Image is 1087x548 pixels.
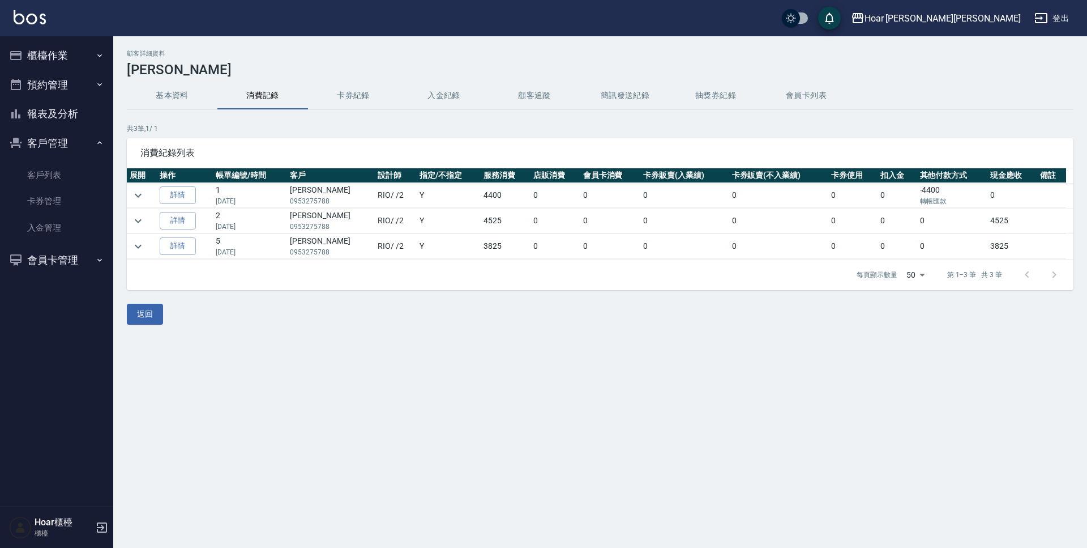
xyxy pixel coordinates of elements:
[213,209,287,233] td: 2
[530,183,580,208] td: 0
[489,82,580,109] button: 顧客追蹤
[902,260,929,290] div: 50
[127,82,217,109] button: 基本資料
[481,209,530,233] td: 4525
[917,209,988,233] td: 0
[857,270,897,280] p: 每頁顯示數量
[920,196,985,206] p: 轉帳匯款
[846,7,1025,30] button: Hoar [PERSON_NAME][PERSON_NAME]
[530,168,580,183] th: 店販消費
[399,82,489,109] button: 入金紀錄
[987,234,1037,259] td: 3825
[130,187,147,204] button: expand row
[417,234,481,259] td: Y
[217,82,308,109] button: 消費記錄
[878,168,917,183] th: 扣入金
[640,209,729,233] td: 0
[9,516,32,539] img: Person
[130,238,147,255] button: expand row
[35,528,92,538] p: 櫃檯
[127,168,157,183] th: 展開
[761,82,851,109] button: 會員卡列表
[640,183,729,208] td: 0
[417,209,481,233] td: Y
[580,183,640,208] td: 0
[947,270,1002,280] p: 第 1–3 筆 共 3 筆
[290,222,372,232] p: 0953275788
[987,209,1037,233] td: 4525
[580,234,640,259] td: 0
[5,129,109,158] button: 客戶管理
[160,186,196,204] a: 詳情
[729,168,828,183] th: 卡券販賣(不入業績)
[640,234,729,259] td: 0
[308,82,399,109] button: 卡券紀錄
[865,11,1021,26] div: Hoar [PERSON_NAME][PERSON_NAME]
[375,168,417,183] th: 設計師
[375,209,417,233] td: RIO / /2
[127,62,1073,78] h3: [PERSON_NAME]
[917,234,988,259] td: 0
[878,183,917,208] td: 0
[213,183,287,208] td: 1
[818,7,841,29] button: save
[290,196,372,206] p: 0953275788
[530,234,580,259] td: 0
[1037,168,1066,183] th: 備註
[287,209,375,233] td: [PERSON_NAME]
[213,168,287,183] th: 帳單編號/時間
[130,213,147,230] button: expand row
[417,168,481,183] th: 指定/不指定
[375,183,417,208] td: RIO / /2
[917,168,988,183] th: 其他付款方式
[580,168,640,183] th: 會員卡消費
[5,188,109,214] a: 卡券管理
[828,183,878,208] td: 0
[127,304,163,325] button: 返回
[878,234,917,259] td: 0
[729,209,828,233] td: 0
[987,183,1037,208] td: 0
[481,168,530,183] th: 服務消費
[160,237,196,255] a: 詳情
[375,234,417,259] td: RIO / /2
[5,41,109,70] button: 櫃檯作業
[5,99,109,129] button: 報表及分析
[828,209,878,233] td: 0
[580,209,640,233] td: 0
[5,215,109,241] a: 入金管理
[216,196,284,206] p: [DATE]
[530,209,580,233] td: 0
[14,10,46,24] img: Logo
[878,209,917,233] td: 0
[481,183,530,208] td: 4400
[287,234,375,259] td: [PERSON_NAME]
[987,168,1037,183] th: 現金應收
[828,168,878,183] th: 卡券使用
[1030,8,1073,29] button: 登出
[35,517,92,528] h5: Hoar櫃檯
[216,247,284,257] p: [DATE]
[127,124,1073,134] p: 共 3 筆, 1 / 1
[140,147,1060,159] span: 消費紀錄列表
[729,183,828,208] td: 0
[670,82,761,109] button: 抽獎券紀錄
[287,183,375,208] td: [PERSON_NAME]
[5,245,109,275] button: 會員卡管理
[287,168,375,183] th: 客戶
[828,234,878,259] td: 0
[290,247,372,257] p: 0953275788
[157,168,213,183] th: 操作
[213,234,287,259] td: 5
[127,50,1073,57] h2: 顧客詳細資料
[5,70,109,100] button: 預約管理
[729,234,828,259] td: 0
[160,212,196,230] a: 詳情
[216,222,284,232] p: [DATE]
[640,168,729,183] th: 卡券販賣(入業績)
[481,234,530,259] td: 3825
[417,183,481,208] td: Y
[5,162,109,188] a: 客戶列表
[917,183,988,208] td: -4400
[580,82,670,109] button: 簡訊發送紀錄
